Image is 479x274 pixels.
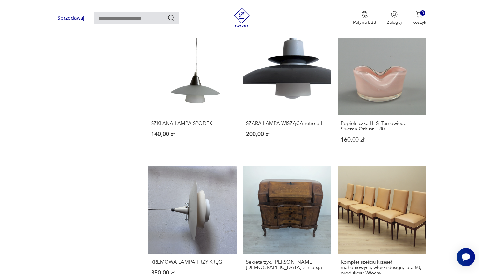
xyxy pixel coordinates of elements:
img: Ikonka użytkownika [391,11,398,18]
h3: SZKLANA LAMPA SPODEK [151,121,234,126]
p: 160,00 zł [341,137,423,143]
p: 140,00 zł [151,131,234,137]
button: Szukaj [167,14,175,22]
div: 0 [420,10,426,16]
button: Sprzedawaj [53,12,89,24]
img: Ikona medalu [361,11,368,18]
button: Zaloguj [387,11,402,25]
h3: KREMOWA LAMPA TRZY KRĘGI [151,259,234,265]
h3: Popielniczka H. S. Tarnowiec J. Słuczan-Orkusz l. 80. [341,121,423,132]
p: Zaloguj [387,19,402,25]
button: Patyna B2B [353,11,376,25]
img: Patyna - sklep z meblami i dekoracjami vintage [232,8,252,27]
img: Ikona koszyka [416,11,423,18]
p: Koszyk [412,19,426,25]
iframe: Smartsupp widget button [457,248,475,266]
a: SZARA LAMPA WISZĄCA retro prlSZARA LAMPA WISZĄCA retro prl200,00 zł [243,27,331,155]
p: 200,00 zł [246,131,328,137]
h3: Sekretarzyk, [PERSON_NAME] [DEMOGRAPHIC_DATA] z intarsją [246,259,328,270]
a: Sprzedawaj [53,16,89,21]
a: Ikona medaluPatyna B2B [353,11,376,25]
a: SZKLANA LAMPA SPODEKSZKLANA LAMPA SPODEK140,00 zł [148,27,237,155]
p: Patyna B2B [353,19,376,25]
h3: SZARA LAMPA WISZĄCA retro prl [246,121,328,126]
button: 0Koszyk [412,11,426,25]
a: Popielniczka H. S. Tarnowiec J. Słuczan-Orkusz l. 80.Popielniczka H. S. Tarnowiec J. Słuczan-Orku... [338,27,426,155]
